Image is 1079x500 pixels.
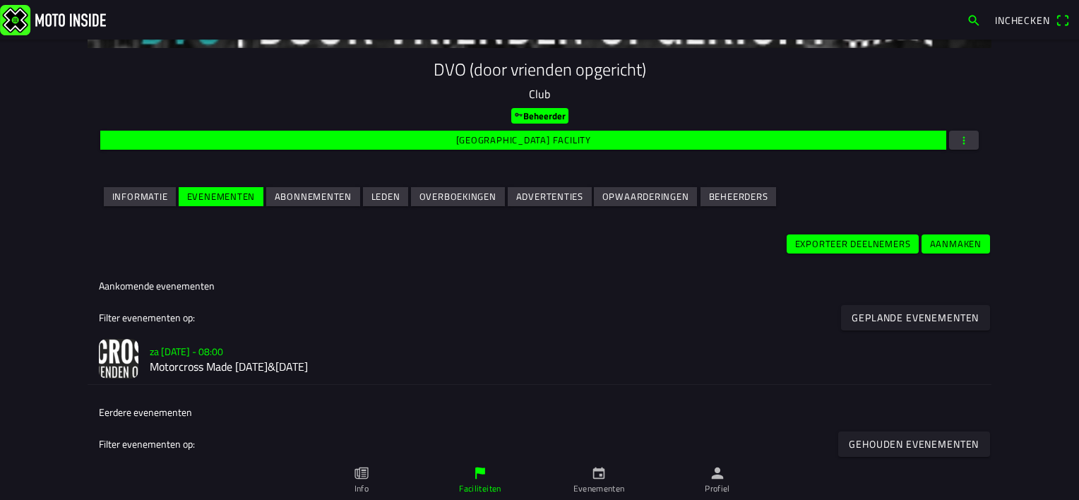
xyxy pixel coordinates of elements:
[988,8,1076,32] a: Incheckenqr scanner
[363,187,408,206] ion-button: Leden
[573,482,625,495] ion-label: Evenementen
[150,344,223,359] ion-text: za [DATE] - 08:00
[508,187,592,206] ion-button: Advertenties
[594,187,697,206] ion-button: Opwaarderingen
[852,312,979,322] ion-text: Geplande evenementen
[100,131,946,150] ion-button: [GEOGRAPHIC_DATA] facility
[99,59,980,80] h1: DVO (door vrienden opgericht)
[104,187,176,206] ion-button: Informatie
[705,482,730,495] ion-label: Profiel
[411,187,505,206] ion-button: Overboekingen
[99,85,980,102] p: Club
[995,13,1050,28] span: Inchecken
[99,278,215,293] ion-label: Aankomende evenementen
[459,482,501,495] ion-label: Faciliteiten
[514,110,523,119] ion-icon: key
[99,339,138,379] img: Ajuuv2dJ5KCCCkfeHS2XUGbxoLNdg0NyHyvyFlZp.png
[787,234,919,254] ion-button: Exporteer deelnemers
[922,234,990,254] ion-button: Aanmaken
[472,465,488,481] ion-icon: flag
[99,436,195,451] ion-label: Filter evenementen op:
[701,187,776,206] ion-button: Beheerders
[710,465,725,481] ion-icon: person
[850,439,979,448] ion-text: Gehouden evenementen
[354,465,369,481] ion-icon: paper
[266,187,360,206] ion-button: Abonnementen
[99,405,192,419] ion-label: Eerdere evenementen
[960,8,988,32] a: search
[354,482,369,495] ion-label: Info
[99,310,195,325] ion-label: Filter evenementen op:
[150,360,980,374] h2: Motorcross Made [DATE]&[DATE]
[179,187,263,206] ion-button: Evenementen
[591,465,607,481] ion-icon: calendar
[511,108,568,124] ion-badge: Beheerder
